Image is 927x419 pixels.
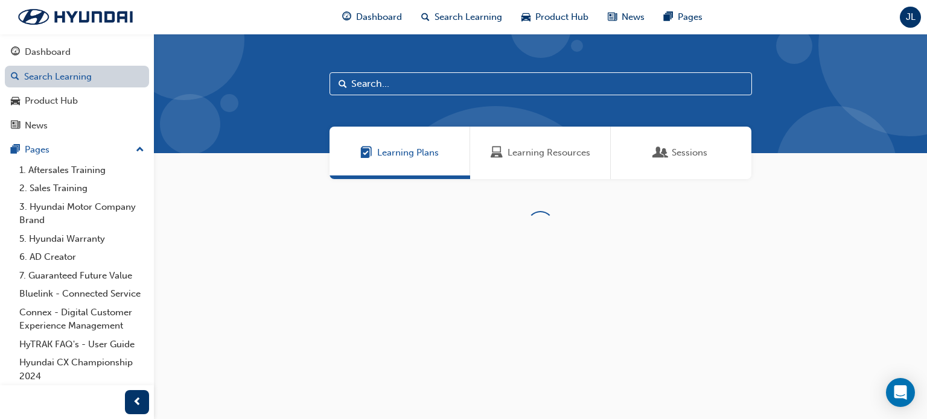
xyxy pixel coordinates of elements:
a: HyTRAK FAQ's - User Guide [14,335,149,354]
button: JL [900,7,921,28]
a: 3. Hyundai Motor Company Brand [14,198,149,230]
a: Dashboard [5,41,149,63]
span: Learning Resources [508,146,590,160]
div: Open Intercom Messenger [886,378,915,407]
a: search-iconSearch Learning [412,5,512,30]
a: Hyundai CX Championship 2024 [14,353,149,385]
span: Product Hub [535,10,588,24]
span: Search Learning [435,10,502,24]
span: Learning Plans [377,146,439,160]
a: Learning PlansLearning Plans [330,127,470,179]
span: pages-icon [664,10,673,25]
a: Product Hub [5,90,149,112]
div: Pages [25,143,49,157]
span: Search [339,77,347,91]
span: news-icon [608,10,617,25]
span: JL [906,10,916,24]
a: 7. Guaranteed Future Value [14,266,149,285]
span: prev-icon [133,395,142,410]
div: Dashboard [25,45,71,59]
span: search-icon [421,10,430,25]
span: guage-icon [11,47,20,58]
button: DashboardSearch LearningProduct HubNews [5,39,149,139]
span: search-icon [11,72,19,83]
a: Search Learning [5,66,149,88]
a: News [5,115,149,137]
a: 1. Aftersales Training [14,161,149,180]
a: car-iconProduct Hub [512,5,598,30]
div: Product Hub [25,94,78,108]
span: guage-icon [342,10,351,25]
a: guage-iconDashboard [333,5,412,30]
span: car-icon [521,10,530,25]
span: car-icon [11,96,20,107]
a: 6. AD Creator [14,248,149,266]
a: Learning ResourcesLearning Resources [470,127,611,179]
a: news-iconNews [598,5,654,30]
span: Sessions [655,146,667,160]
span: News [622,10,645,24]
span: Sessions [672,146,707,160]
span: news-icon [11,121,20,131]
input: Search... [330,72,752,95]
span: Dashboard [356,10,402,24]
img: Trak [6,4,145,30]
button: Pages [5,139,149,161]
a: Bluelink - Connected Service [14,285,149,303]
a: SessionsSessions [611,127,751,179]
span: Pages [678,10,702,24]
a: 2. Sales Training [14,179,149,198]
span: pages-icon [11,145,20,156]
a: 5. Hyundai Warranty [14,230,149,248]
div: News [25,119,48,133]
span: Learning Resources [491,146,503,160]
span: up-icon [136,142,144,158]
a: pages-iconPages [654,5,712,30]
span: Learning Plans [360,146,372,160]
a: Connex - Digital Customer Experience Management [14,303,149,335]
